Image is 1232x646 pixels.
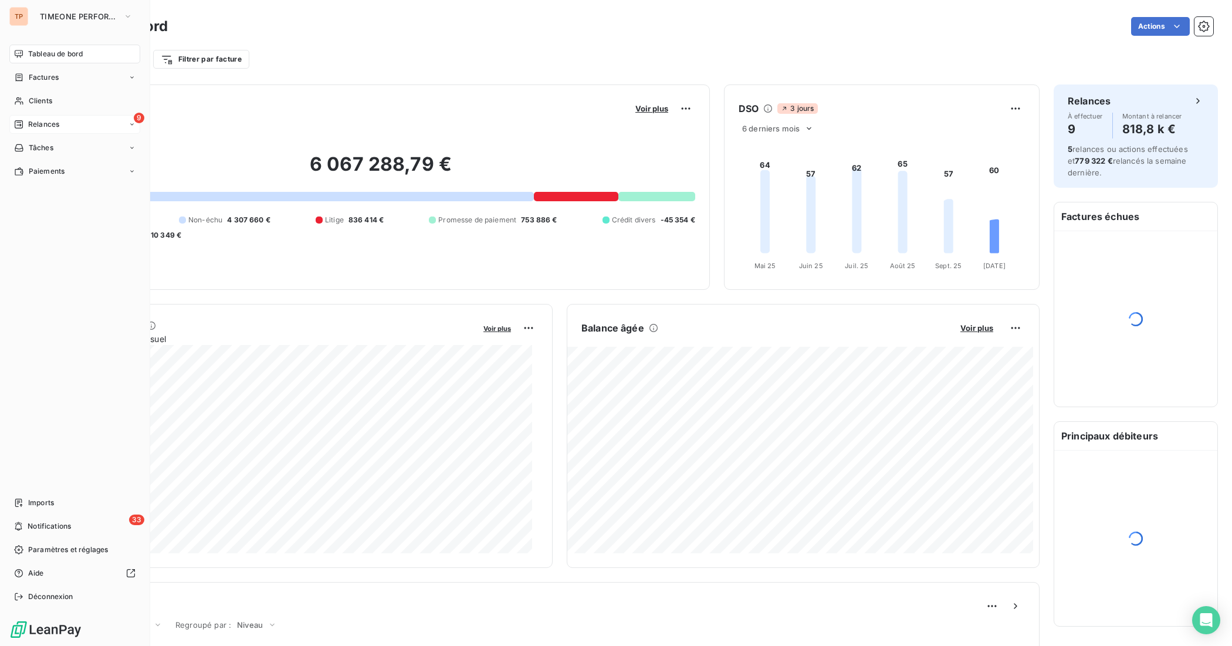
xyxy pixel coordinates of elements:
[777,103,817,114] span: 3 jours
[1068,113,1103,120] span: À effectuer
[960,323,993,333] span: Voir plus
[742,124,800,133] span: 6 derniers mois
[147,230,181,241] span: -10 349 €
[28,568,44,579] span: Aide
[1122,120,1182,138] h4: 818,8 k €
[581,321,644,335] h6: Balance âgée
[9,7,28,26] div: TP
[66,333,475,345] span: Chiffre d'affaires mensuel
[480,323,515,333] button: Voir plus
[739,102,759,116] h6: DSO
[28,591,73,602] span: Déconnexion
[134,113,144,123] span: 9
[1122,113,1182,120] span: Montant à relancer
[188,215,222,225] span: Non-échu
[935,262,962,270] tspan: Sept. 25
[754,262,776,270] tspan: Mai 25
[635,104,668,113] span: Voir plus
[661,215,695,225] span: -45 354 €
[1068,144,1188,177] span: relances ou actions effectuées et relancés la semaine dernière.
[1068,94,1111,108] h6: Relances
[29,143,53,153] span: Tâches
[632,103,672,114] button: Voir plus
[1054,422,1217,450] h6: Principaux débiteurs
[983,262,1006,270] tspan: [DATE]
[1131,17,1190,36] button: Actions
[28,544,108,555] span: Paramètres et réglages
[799,262,823,270] tspan: Juin 25
[1054,202,1217,231] h6: Factures échues
[957,323,997,333] button: Voir plus
[237,620,263,630] span: Niveau
[29,72,59,83] span: Factures
[890,262,916,270] tspan: Août 25
[29,166,65,177] span: Paiements
[9,620,82,639] img: Logo LeanPay
[1075,156,1112,165] span: 779 322 €
[129,515,144,525] span: 33
[438,215,516,225] span: Promesse de paiement
[325,215,344,225] span: Litige
[612,215,656,225] span: Crédit divers
[483,324,511,333] span: Voir plus
[175,620,231,630] span: Regroupé par :
[40,12,119,21] span: TIMEONE PERFORMANCE
[153,50,249,69] button: Filtrer par facture
[845,262,868,270] tspan: Juil. 25
[28,521,71,532] span: Notifications
[28,49,83,59] span: Tableau de bord
[29,96,52,106] span: Clients
[521,215,557,225] span: 753 886 €
[66,153,695,188] h2: 6 067 288,79 €
[28,498,54,508] span: Imports
[227,215,270,225] span: 4 307 660 €
[348,215,384,225] span: 836 414 €
[28,119,59,130] span: Relances
[1068,120,1103,138] h4: 9
[1068,144,1072,154] span: 5
[9,564,140,583] a: Aide
[1192,606,1220,634] div: Open Intercom Messenger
